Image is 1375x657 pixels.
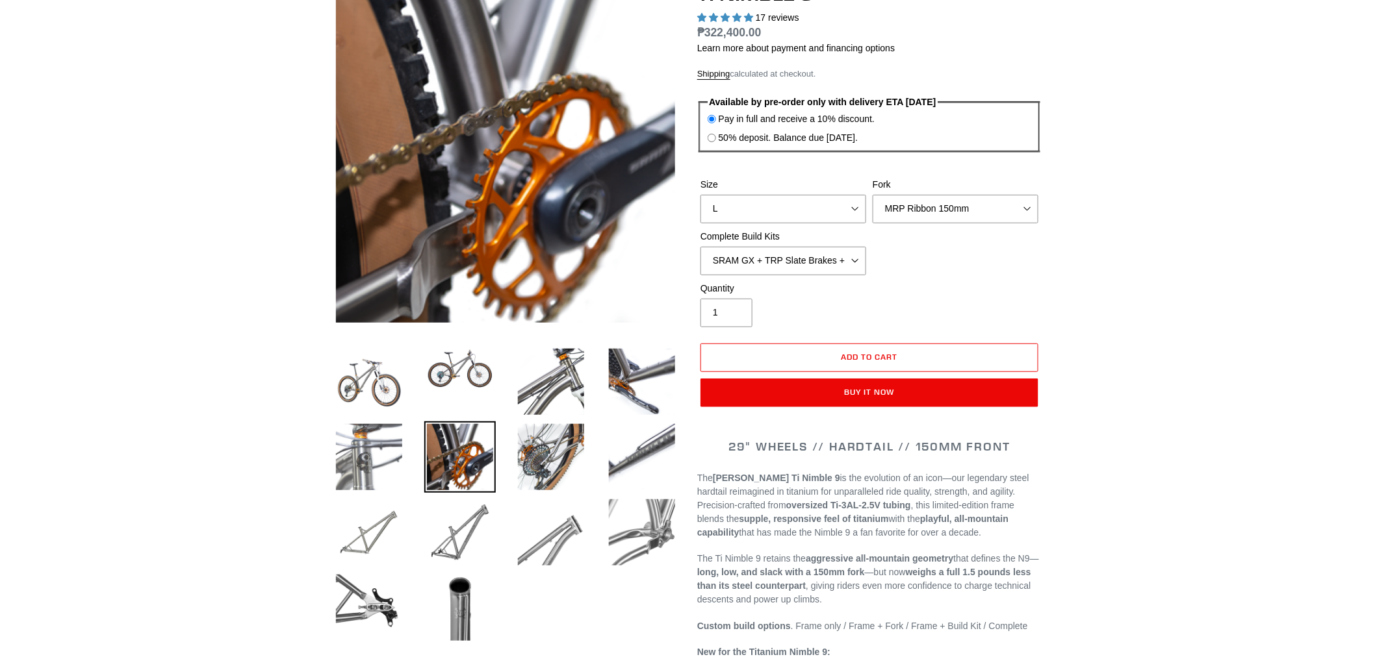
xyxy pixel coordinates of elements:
[806,553,953,564] strong: aggressive all-mountain geometry
[700,343,1038,372] button: Add to cart
[708,95,938,109] legend: Available by pre-order only with delivery ETA [DATE]
[697,68,1042,81] div: calculated at checkout.
[333,572,405,643] img: Load image into Gallery viewer, TI NIMBLE 9
[515,421,587,493] img: Load image into Gallery viewer, TI NIMBLE 9
[719,112,875,126] label: Pay in full and receive a 10% discount.
[700,378,1038,407] button: Buy it now
[697,69,730,80] a: Shipping
[713,473,840,483] strong: [PERSON_NAME] Ti Nimble 9
[697,567,1031,591] strong: weighs a full 1.5 pounds less than its steel counterpart
[739,514,889,524] strong: supple, responsive feel of titanium
[333,497,405,568] img: Load image into Gallery viewer, TI NIMBLE 9
[700,178,866,192] label: Size
[424,497,496,568] img: Load image into Gallery viewer, TI NIMBLE 9
[697,43,895,53] a: Learn more about payment and financing options
[515,497,587,568] img: Load image into Gallery viewer, TI NIMBLE 9
[606,421,678,493] img: Load image into Gallery viewer, TI NIMBLE 9
[697,26,762,39] span: ₱322,400.00
[697,567,865,577] strong: long, low, and slack with a 150mm fork
[606,497,678,568] img: Load image into Gallery viewer, TI NIMBLE 9
[424,421,496,493] img: Load image into Gallery viewer, TI NIMBLE 9
[697,12,756,23] span: 4.88 stars
[728,439,1010,454] span: 29" WHEELS // HARDTAIL // 150MM FRONT
[719,131,858,145] label: 50% deposit. Balance due [DATE].
[786,500,911,510] strong: oversized Ti-3AL-2.5V tubing
[697,552,1042,606] p: The Ti Nimble 9 retains the that defines the N9— —but now , giving riders even more confidence to...
[756,12,799,23] span: 17 reviews
[700,230,866,243] label: Complete Build Kits
[424,572,496,643] img: Load image into Gallery viewer, TI NIMBLE 9
[333,421,405,493] img: Load image into Gallery viewer, TI NIMBLE 9
[700,282,866,295] label: Quantity
[842,352,898,362] span: Add to cart
[515,346,587,417] img: Load image into Gallery viewer, TI NIMBLE 9
[333,346,405,417] img: Load image into Gallery viewer, TI NIMBLE 9
[697,619,1042,633] p: . Frame only / Frame + Fork / Frame + Build Kit / Complete
[697,647,830,657] strong: New for the Titanium Nimble 9:
[697,621,791,631] strong: Custom build options
[606,346,678,417] img: Load image into Gallery viewer, TI NIMBLE 9
[424,346,496,391] img: Load image into Gallery viewer, TI NIMBLE 9
[873,178,1038,192] label: Fork
[697,471,1042,539] p: The is the evolution of an icon—our legendary steel hardtail reimagined in titanium for unparalle...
